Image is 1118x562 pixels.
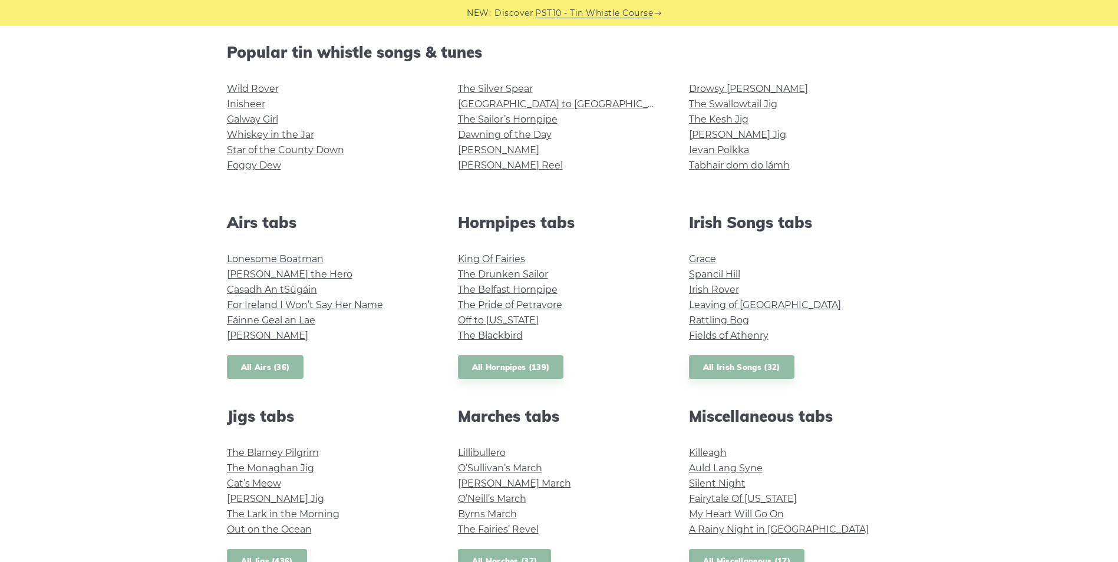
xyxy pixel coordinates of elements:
a: Spancil Hill [689,269,740,280]
a: [PERSON_NAME] the Hero [227,269,352,280]
a: Fields of Athenry [689,330,769,341]
a: All Airs (36) [227,355,304,379]
span: NEW: [467,6,491,20]
a: PST10 - Tin Whistle Course [535,6,653,20]
a: Galway Girl [227,114,278,125]
a: Dawning of the Day [458,129,552,140]
a: Rattling Bog [689,315,749,326]
h2: Irish Songs tabs [689,213,892,232]
a: Silent Night [689,478,746,489]
a: Inisheer [227,98,265,110]
a: Grace [689,253,716,265]
a: [PERSON_NAME] Jig [689,129,786,140]
a: The Pride of Petravore [458,299,562,310]
a: Auld Lang Syne [689,462,763,474]
a: O’Neill’s March [458,493,526,504]
a: [PERSON_NAME] [227,330,308,341]
a: Irish Rover [689,284,739,295]
a: Off to [US_STATE] [458,315,539,326]
a: The Belfast Hornpipe [458,284,558,295]
a: Byrns March [458,508,517,520]
a: Drowsy [PERSON_NAME] [689,83,808,94]
a: Lillibullero [458,447,506,458]
h2: Marches tabs [458,407,661,425]
a: All Irish Songs (32) [689,355,794,379]
a: All Hornpipes (139) [458,355,564,379]
a: [PERSON_NAME] Jig [227,493,324,504]
a: O’Sullivan’s March [458,462,542,474]
h2: Hornpipes tabs [458,213,661,232]
a: Tabhair dom do lámh [689,160,790,171]
a: Wild Rover [227,83,279,94]
a: Foggy Dew [227,160,281,171]
a: Casadh An tSúgáin [227,284,317,295]
a: The Fairies’ Revel [458,524,539,535]
a: King Of Fairies [458,253,525,265]
a: Whiskey in the Jar [227,129,314,140]
a: Fáinne Geal an Lae [227,315,315,326]
a: The Sailor’s Hornpipe [458,114,558,125]
span: Discover [494,6,533,20]
a: The Drunken Sailor [458,269,548,280]
a: A Rainy Night in [GEOGRAPHIC_DATA] [689,524,869,535]
h2: Jigs tabs [227,407,430,425]
a: The Silver Spear [458,83,533,94]
h2: Popular tin whistle songs & tunes [227,43,892,61]
a: [PERSON_NAME] [458,144,539,156]
a: [GEOGRAPHIC_DATA] to [GEOGRAPHIC_DATA] [458,98,675,110]
a: The Blackbird [458,330,523,341]
a: The Swallowtail Jig [689,98,777,110]
a: The Lark in the Morning [227,508,339,520]
h2: Airs tabs [227,213,430,232]
a: For Ireland I Won’t Say Her Name [227,299,383,310]
a: Killeagh [689,447,727,458]
a: [PERSON_NAME] Reel [458,160,563,171]
a: The Kesh Jig [689,114,748,125]
a: [PERSON_NAME] March [458,478,571,489]
a: Star of the County Down [227,144,344,156]
a: Cat’s Meow [227,478,281,489]
h2: Miscellaneous tabs [689,407,892,425]
a: The Blarney Pilgrim [227,447,319,458]
a: Out on the Ocean [227,524,312,535]
a: Lonesome Boatman [227,253,324,265]
a: My Heart Will Go On [689,508,784,520]
a: Fairytale Of [US_STATE] [689,493,797,504]
a: The Monaghan Jig [227,462,314,474]
a: Ievan Polkka [689,144,749,156]
a: Leaving of [GEOGRAPHIC_DATA] [689,299,841,310]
